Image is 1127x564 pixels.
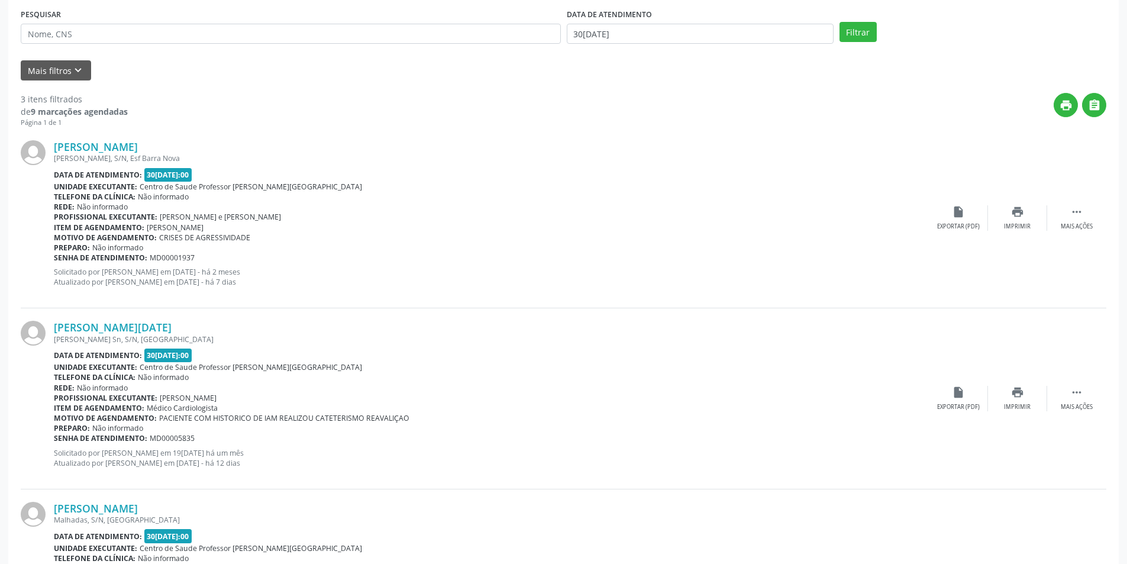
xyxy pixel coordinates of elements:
[54,153,929,163] div: [PERSON_NAME], S/N, Esf Barra Nova
[54,531,142,542] b: Data de atendimento:
[140,543,362,553] span: Centro de Saude Professor [PERSON_NAME][GEOGRAPHIC_DATA]
[92,243,143,253] span: Não informado
[147,403,218,413] span: Médico Cardiologista
[21,321,46,346] img: img
[160,212,281,222] span: [PERSON_NAME] e [PERSON_NAME]
[567,5,652,24] label: DATA DE ATENDIMENTO
[21,5,61,24] label: PESQUISAR
[150,253,195,263] span: MD00001937
[138,192,189,202] span: Não informado
[144,529,192,543] span: 30[DATE]:00
[54,233,157,243] b: Motivo de agendamento:
[1011,205,1024,218] i: print
[952,205,965,218] i: insert_drive_file
[147,223,204,233] span: [PERSON_NAME]
[54,182,137,192] b: Unidade executante:
[54,423,90,433] b: Preparo:
[54,140,138,153] a: [PERSON_NAME]
[567,24,834,44] input: Selecione um intervalo
[21,60,91,81] button: Mais filtroskeyboard_arrow_down
[54,212,157,222] b: Profissional executante:
[54,223,144,233] b: Item de agendamento:
[31,106,128,117] strong: 9 marcações agendadas
[150,433,195,443] span: MD00005835
[1088,99,1101,112] i: 
[1060,99,1073,112] i: print
[54,515,929,525] div: Malhadas, S/N, [GEOGRAPHIC_DATA]
[54,502,138,515] a: [PERSON_NAME]
[54,383,75,393] b: Rede:
[1061,403,1093,411] div: Mais ações
[54,334,929,344] div: [PERSON_NAME] Sn, S/N, [GEOGRAPHIC_DATA]
[1070,386,1083,399] i: 
[138,372,189,382] span: Não informado
[54,170,142,180] b: Data de atendimento:
[937,403,980,411] div: Exportar (PDF)
[54,362,137,372] b: Unidade executante:
[937,223,980,231] div: Exportar (PDF)
[138,553,189,563] span: Não informado
[160,393,217,403] span: [PERSON_NAME]
[54,553,135,563] b: Telefone da clínica:
[952,386,965,399] i: insert_drive_file
[72,64,85,77] i: keyboard_arrow_down
[21,93,128,105] div: 3 itens filtrados
[140,362,362,372] span: Centro de Saude Professor [PERSON_NAME][GEOGRAPHIC_DATA]
[1082,93,1106,117] button: 
[54,543,137,553] b: Unidade executante:
[21,502,46,527] img: img
[54,433,147,443] b: Senha de atendimento:
[159,233,250,243] span: CRISES DE AGRESSIVIDADE
[54,243,90,253] b: Preparo:
[1004,403,1031,411] div: Imprimir
[1070,205,1083,218] i: 
[54,372,135,382] b: Telefone da clínica:
[54,253,147,263] b: Senha de atendimento:
[144,168,192,182] span: 30[DATE]:00
[77,202,128,212] span: Não informado
[1061,223,1093,231] div: Mais ações
[54,403,144,413] b: Item de agendamento:
[21,24,561,44] input: Nome, CNS
[54,267,929,287] p: Solicitado por [PERSON_NAME] em [DATE] - há 2 meses Atualizado por [PERSON_NAME] em [DATE] - há 7...
[54,202,75,212] b: Rede:
[839,22,877,42] button: Filtrar
[54,393,157,403] b: Profissional executante:
[54,448,929,468] p: Solicitado por [PERSON_NAME] em 19[DATE] há um mês Atualizado por [PERSON_NAME] em [DATE] - há 12...
[54,413,157,423] b: Motivo de agendamento:
[144,349,192,362] span: 30[DATE]:00
[21,105,128,118] div: de
[1054,93,1078,117] button: print
[159,413,409,423] span: PACIENTE COM HISTORICO DE IAM REALIZOU CATETERISMO REAVALIÇAO
[21,118,128,128] div: Página 1 de 1
[92,423,143,433] span: Não informado
[1004,223,1031,231] div: Imprimir
[1011,386,1024,399] i: print
[77,383,128,393] span: Não informado
[140,182,362,192] span: Centro de Saude Professor [PERSON_NAME][GEOGRAPHIC_DATA]
[54,321,172,334] a: [PERSON_NAME][DATE]
[54,350,142,360] b: Data de atendimento:
[21,140,46,165] img: img
[54,192,135,202] b: Telefone da clínica:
